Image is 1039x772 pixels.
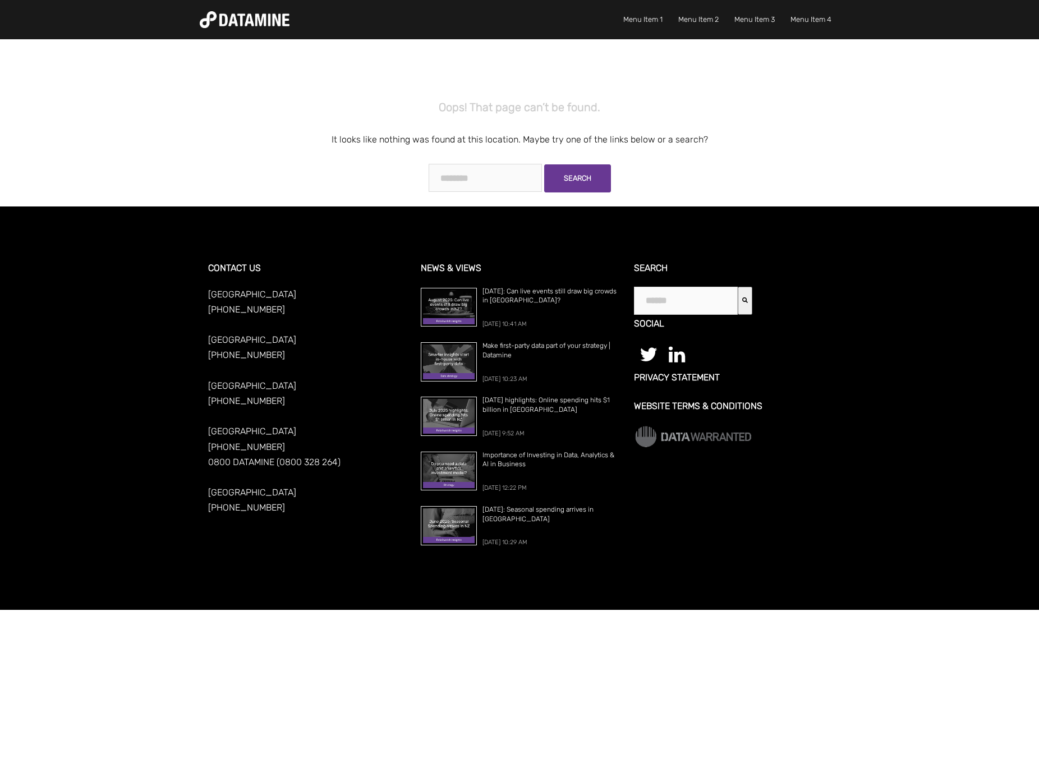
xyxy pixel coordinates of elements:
[208,332,405,347] p: [GEOGRAPHIC_DATA]
[482,484,527,491] span: [DATE] 12:22 PM
[208,347,405,362] p: [PHONE_NUMBER]
[678,13,719,26] a: Menu Item 2
[544,164,611,192] a: Search
[200,15,289,26] a: Datamine
[421,452,477,491] img: Importance of Investing in Data, Analytics & AI in Business
[421,288,477,327] img: August 2025: Can live events still draw big crowds in NZ?
[200,11,289,28] img: Datamine
[482,287,617,305] span: [DATE]: Can live events still draw big crowds in [GEOGRAPHIC_DATA]?
[208,500,405,515] p: [PHONE_NUMBER]
[634,425,752,448] img: Data Warranted
[482,396,618,415] a: [DATE] highlights: Online spending hits $1 billion in [GEOGRAPHIC_DATA]
[482,451,614,468] span: Importance of Investing in Data, Analytics & AI in Business
[634,372,720,383] span: Privacy Statement
[421,342,477,382] img: Make first-party data part of your strategy | Datamine
[208,263,405,287] h3: CONTACT US
[208,439,405,454] p: [PHONE_NUMBER]
[208,424,405,439] p: [GEOGRAPHIC_DATA]
[421,506,477,545] img: June 2025: Seasonal spending arrives in New Zealand
[634,287,738,315] input: This is a search field with an auto-suggest feature attached.
[208,378,405,393] p: [GEOGRAPHIC_DATA]
[482,451,618,470] a: Importance of Investing in Data, Analytics & AI in Business
[634,318,831,342] h3: Social
[200,101,839,113] h2: Oops! That page can’t be found.
[734,13,775,26] a: Menu Item 3
[482,341,618,360] a: Make first-party data part of your strategy | Datamine
[482,430,525,437] span: [DATE] 9:52 AM
[482,375,527,383] span: [DATE] 10:23 AM
[482,287,618,306] a: [DATE]: Can live events still draw big crowds in [GEOGRAPHIC_DATA]?
[623,13,663,26] a: Menu Item 1
[634,263,831,287] h3: Search
[482,505,618,524] a: [DATE]: Seasonal spending arrives in [GEOGRAPHIC_DATA]
[208,287,405,317] p: [GEOGRAPHIC_DATA] [PHONE_NUMBER]
[200,132,839,147] p: It looks like nothing was found at this location. Maybe try one of the links below or a search?
[208,454,405,470] p: 0800 DATAMINE (0800 328 264)
[738,287,752,315] button: Search
[790,13,831,26] a: Menu Item 4
[634,373,831,383] a: Privacy Statement
[482,320,527,328] span: [DATE] 10:41 AM
[421,263,618,287] h3: News & Views
[634,401,762,411] span: Website Terms & Conditions
[208,393,405,408] p: [PHONE_NUMBER]
[482,506,594,523] span: [DATE]: Seasonal spending arrives in [GEOGRAPHIC_DATA]
[482,396,610,413] span: [DATE] highlights: Online spending hits $1 billion in [GEOGRAPHIC_DATA]
[482,539,527,546] span: [DATE] 10:29 AM
[482,342,610,359] span: Make first-party data part of your strategy | Datamine
[634,401,831,411] a: Website Terms & Conditions
[208,485,405,500] p: [GEOGRAPHIC_DATA]
[421,397,477,436] img: July 2025 highlights: Online spending hits $1 billion in New Zealand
